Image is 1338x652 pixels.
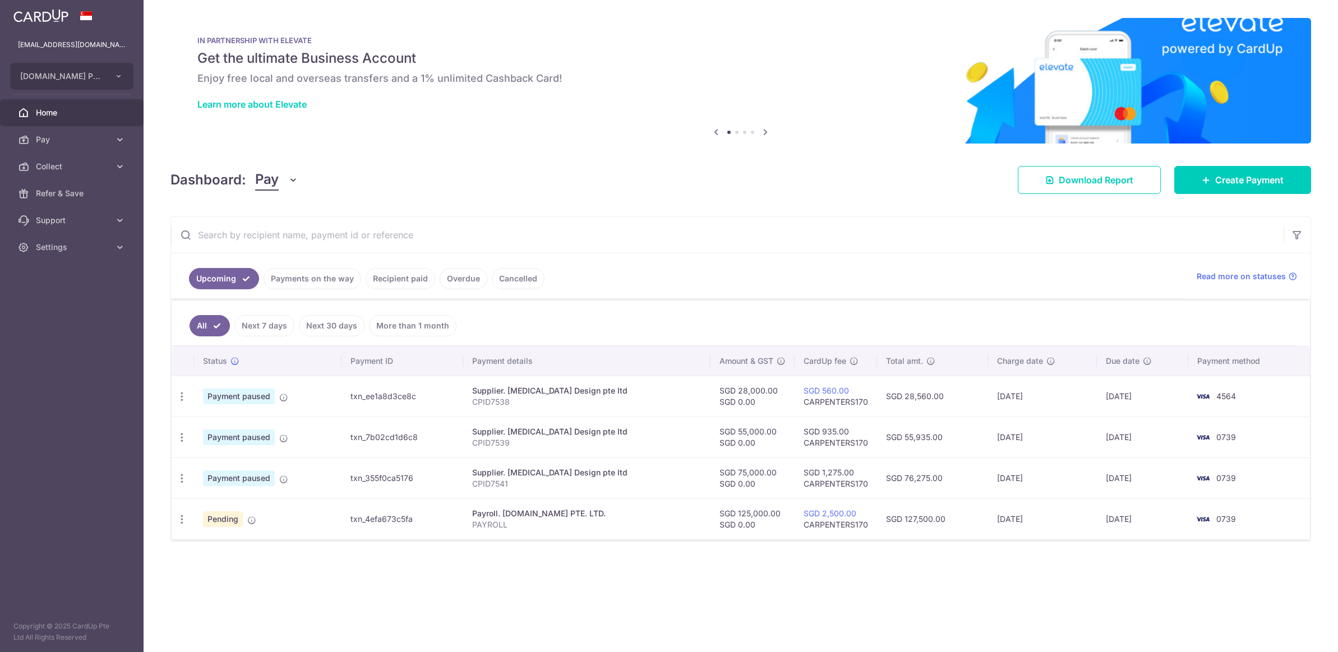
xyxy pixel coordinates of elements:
[1215,173,1284,187] span: Create Payment
[710,457,795,498] td: SGD 75,000.00 SGD 0.00
[795,376,877,417] td: CARPENTERS170
[719,355,773,367] span: Amount & GST
[1106,355,1139,367] span: Due date
[255,169,279,191] span: Pay
[36,242,110,253] span: Settings
[988,498,1097,539] td: [DATE]
[170,18,1311,144] img: Renovation banner
[988,376,1097,417] td: [DATE]
[203,470,275,486] span: Payment paused
[440,268,487,289] a: Overdue
[710,498,795,539] td: SGD 125,000.00 SGD 0.00
[1197,271,1286,282] span: Read more on statuses
[988,417,1097,457] td: [DATE]
[264,268,361,289] a: Payments on the way
[1197,271,1297,282] a: Read more on statuses
[203,355,227,367] span: Status
[190,315,230,336] a: All
[472,437,702,448] p: CPID7539
[197,72,1284,85] h6: Enjoy free local and overseas transfers and a 1% unlimited Cashback Card!
[710,376,795,417] td: SGD 28,000.00 SGD 0.00
[255,169,298,191] button: Pay
[1059,173,1133,187] span: Download Report
[886,355,923,367] span: Total amt.
[36,134,110,145] span: Pay
[342,346,463,376] th: Payment ID
[877,417,988,457] td: SGD 55,935.00
[20,71,103,82] span: [DOMAIN_NAME] PTE. LTD.
[18,39,126,50] p: [EMAIL_ADDRESS][DOMAIN_NAME]
[1018,166,1161,194] a: Download Report
[203,511,243,527] span: Pending
[710,417,795,457] td: SGD 55,000.00 SGD 0.00
[1192,512,1214,526] img: Bank Card
[472,508,702,519] div: Payroll. [DOMAIN_NAME] PTE. LTD.
[197,99,307,110] a: Learn more about Elevate
[1174,166,1311,194] a: Create Payment
[472,396,702,408] p: CPID7538
[1097,376,1188,417] td: [DATE]
[299,315,365,336] a: Next 30 days
[366,268,435,289] a: Recipient paid
[189,268,259,289] a: Upcoming
[197,36,1284,45] p: IN PARTNERSHIP WITH ELEVATE
[1192,471,1214,485] img: Bank Card
[203,429,275,445] span: Payment paused
[877,457,988,498] td: SGD 76,275.00
[1192,431,1214,444] img: Bank Card
[804,386,849,395] a: SGD 560.00
[472,385,702,396] div: Supplier. [MEDICAL_DATA] Design pte ltd
[472,467,702,478] div: Supplier. [MEDICAL_DATA] Design pte ltd
[463,346,710,376] th: Payment details
[997,355,1043,367] span: Charge date
[36,188,110,199] span: Refer & Save
[492,268,545,289] a: Cancelled
[1216,432,1236,442] span: 0739
[342,498,463,539] td: txn_4efa673c5fa
[795,498,877,539] td: CARPENTERS170
[804,508,856,518] a: SGD 2,500.00
[342,376,463,417] td: txn_ee1a8d3ce8c
[36,107,110,118] span: Home
[795,417,877,457] td: SGD 935.00 CARPENTERS170
[1192,390,1214,403] img: Bank Card
[342,417,463,457] td: txn_7b02cd1d6c8
[472,519,702,530] p: PAYROLL
[36,215,110,226] span: Support
[795,457,877,498] td: SGD 1,275.00 CARPENTERS170
[369,315,456,336] a: More than 1 month
[877,376,988,417] td: SGD 28,560.00
[472,426,702,437] div: Supplier. [MEDICAL_DATA] Design pte ltd
[197,49,1284,67] h5: Get the ultimate Business Account
[13,9,68,22] img: CardUp
[1216,514,1236,524] span: 0739
[1097,457,1188,498] td: [DATE]
[36,161,110,172] span: Collect
[342,457,463,498] td: txn_355f0ca5176
[171,217,1284,253] input: Search by recipient name, payment id or reference
[1216,473,1236,483] span: 0739
[472,478,702,489] p: CPID7541
[1216,391,1236,401] span: 4564
[804,355,846,367] span: CardUp fee
[234,315,294,336] a: Next 7 days
[1188,346,1310,376] th: Payment method
[10,63,133,90] button: [DOMAIN_NAME] PTE. LTD.
[877,498,988,539] td: SGD 127,500.00
[203,389,275,404] span: Payment paused
[988,457,1097,498] td: [DATE]
[1097,498,1188,539] td: [DATE]
[170,170,246,190] h4: Dashboard:
[1097,417,1188,457] td: [DATE]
